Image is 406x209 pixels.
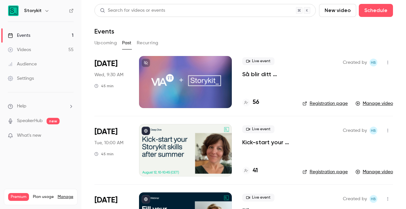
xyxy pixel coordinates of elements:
[371,127,376,134] span: HB
[343,195,367,203] span: Created by
[94,127,118,137] span: [DATE]
[8,103,74,110] li: help-dropdown-opener
[253,166,258,175] h4: 41
[242,125,274,133] span: Live event
[122,38,132,48] button: Past
[356,100,393,107] a: Manage video
[100,7,165,14] div: Search for videos or events
[94,56,129,108] div: Aug 27 Wed, 9:30 AM (Europe/Stockholm)
[8,47,31,53] div: Videos
[302,100,348,107] a: Registration page
[242,57,274,65] span: Live event
[343,59,367,66] span: Created by
[343,127,367,134] span: Created by
[8,6,19,16] img: Storykit
[94,151,114,157] div: 45 min
[302,169,348,175] a: Registration page
[370,59,377,66] span: Heidi Bordal
[371,59,376,66] span: HB
[8,32,30,39] div: Events
[94,59,118,69] span: [DATE]
[242,70,292,78] a: Så blir ditt pressmeddelande till guld på sociala medier
[370,195,377,203] span: Heidi Bordal
[94,195,118,205] span: [DATE]
[94,72,123,78] span: Wed, 9:30 AM
[24,7,42,14] h6: Storykit
[17,103,26,110] span: Help
[17,132,41,139] span: What's new
[242,194,274,202] span: Live event
[94,27,114,35] h1: Events
[370,127,377,134] span: Heidi Bordal
[8,61,37,67] div: Audience
[33,194,54,200] span: Plan usage
[242,98,259,107] a: 56
[94,83,114,89] div: 45 min
[94,38,117,48] button: Upcoming
[8,193,29,201] span: Premium
[319,4,356,17] button: New video
[359,4,393,17] button: Schedule
[356,169,393,175] a: Manage video
[47,118,60,124] span: new
[94,124,129,176] div: Aug 12 Tue, 10:00 AM (Europe/Stockholm)
[137,38,159,48] button: Recurring
[371,195,376,203] span: HB
[253,98,259,107] h4: 56
[94,140,123,146] span: Tue, 10:00 AM
[58,194,73,200] a: Manage
[8,75,34,82] div: Settings
[242,138,292,146] a: Kick-start your Storykit skills after summer
[17,118,43,124] a: SpeakerHub
[242,166,258,175] a: 41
